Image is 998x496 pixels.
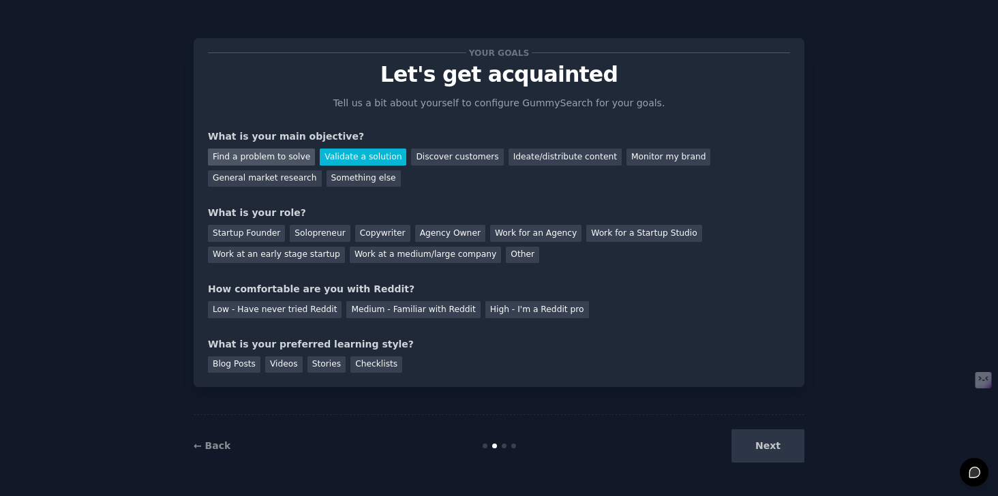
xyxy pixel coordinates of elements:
div: Work for an Agency [490,225,581,242]
div: Monitor my brand [626,149,710,166]
div: Something else [327,170,401,187]
div: Low - Have never tried Reddit [208,301,342,318]
div: High - I'm a Reddit pro [485,301,589,318]
span: Your goals [466,46,532,60]
div: Videos [265,356,303,373]
p: Tell us a bit about yourself to configure GummySearch for your goals. [327,96,671,110]
div: Solopreneur [290,225,350,242]
div: Stories [307,356,346,373]
p: Let's get acquainted [208,63,790,87]
a: ← Back [194,440,230,451]
div: Work at a medium/large company [350,247,501,264]
div: Work at an early stage startup [208,247,345,264]
div: Ideate/distribute content [509,149,622,166]
div: Validate a solution [320,149,406,166]
div: Other [506,247,539,264]
div: Work for a Startup Studio [586,225,701,242]
div: Checklists [350,356,402,373]
div: Copywriter [355,225,410,242]
div: What is your preferred learning style? [208,337,790,352]
div: General market research [208,170,322,187]
div: How comfortable are you with Reddit? [208,282,790,296]
div: Discover customers [411,149,503,166]
div: Blog Posts [208,356,260,373]
div: What is your role? [208,206,790,220]
div: Agency Owner [415,225,485,242]
div: Find a problem to solve [208,149,315,166]
div: Medium - Familiar with Reddit [346,301,480,318]
div: What is your main objective? [208,129,790,144]
div: Startup Founder [208,225,285,242]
